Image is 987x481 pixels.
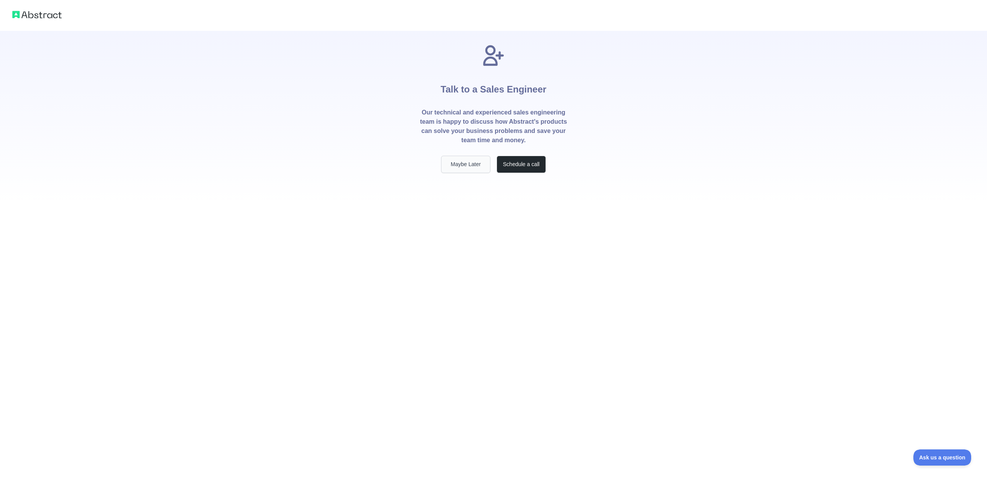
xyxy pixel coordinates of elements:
iframe: Toggle Customer Support [913,449,972,466]
button: Schedule a call [497,156,546,173]
p: Our technical and experienced sales engineering team is happy to discuss how Abstract's products ... [419,108,568,145]
button: Maybe Later [441,156,490,173]
img: Abstract logo [12,9,62,20]
h1: Talk to a Sales Engineer [441,68,546,108]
